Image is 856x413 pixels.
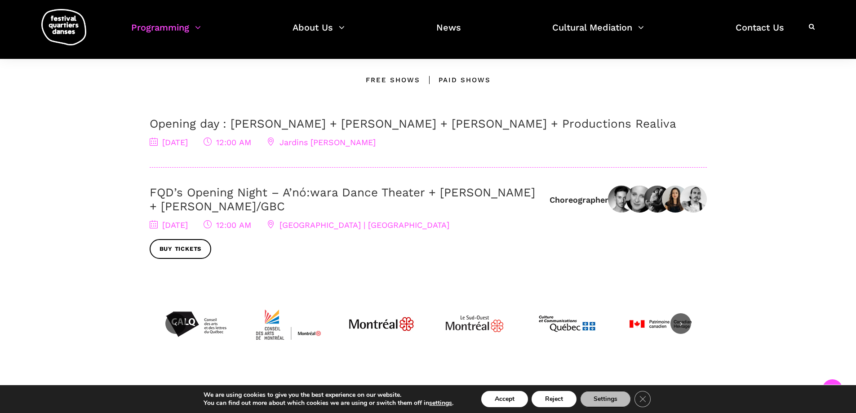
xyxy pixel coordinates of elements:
img: logo-fqd-med [41,9,86,45]
a: Contact Us [736,20,784,46]
button: Reject [532,391,577,407]
a: Opening day : [PERSON_NAME] + [PERSON_NAME] + [PERSON_NAME] + Productions Realiva [150,117,676,130]
a: Programming [131,20,201,46]
button: settings [429,399,452,407]
img: vera et jeremy gbc [644,186,671,213]
img: CMYK_Logo_CAMMontreal [255,290,322,358]
span: [DATE] [150,220,188,230]
button: Settings [580,391,631,407]
a: Buy tickets [150,239,212,259]
img: grands-ballets-canadiens-etienne-delorme-danseur-choregraphe-dancer-choreographer-1673626824 [608,186,635,213]
img: IMG01031-Edit [662,186,689,213]
img: patrimoinecanadien-01_0-4 [626,290,694,358]
img: Calq_noir [162,290,230,358]
a: Cultural Mediation [552,20,644,46]
a: News [436,20,461,46]
img: Elon-Hoglünd_credit-Gaëlle-Leroyer-960×1178 [680,186,707,213]
p: We are using cookies to give you the best experience on our website. [204,391,453,399]
p: You can find out more about which cookies we are using or switch them off in . [204,399,453,407]
span: 12:00 AM [204,220,251,230]
button: Accept [481,391,528,407]
span: [GEOGRAPHIC_DATA] | [GEOGRAPHIC_DATA] [267,220,449,230]
a: FQD’s Opening Night – A’nó:wara Dance Theater + [PERSON_NAME] + [PERSON_NAME]/GBC [150,186,535,213]
img: mccq-3-3 [533,290,601,358]
img: Logo_Mtl_Le_Sud-Ouest.svg_ [441,290,508,358]
span: [DATE] [150,138,188,147]
span: Jardins [PERSON_NAME] [267,138,376,147]
img: JPGnr_b [348,290,415,358]
div: Free Shows [366,75,420,85]
img: Jane Mappin [626,186,653,213]
button: Close GDPR Cookie Banner [634,391,651,407]
span: 12:00 AM [204,138,251,147]
a: About Us [293,20,345,46]
div: Choreographers [550,195,613,205]
div: Paid shows [420,75,491,85]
